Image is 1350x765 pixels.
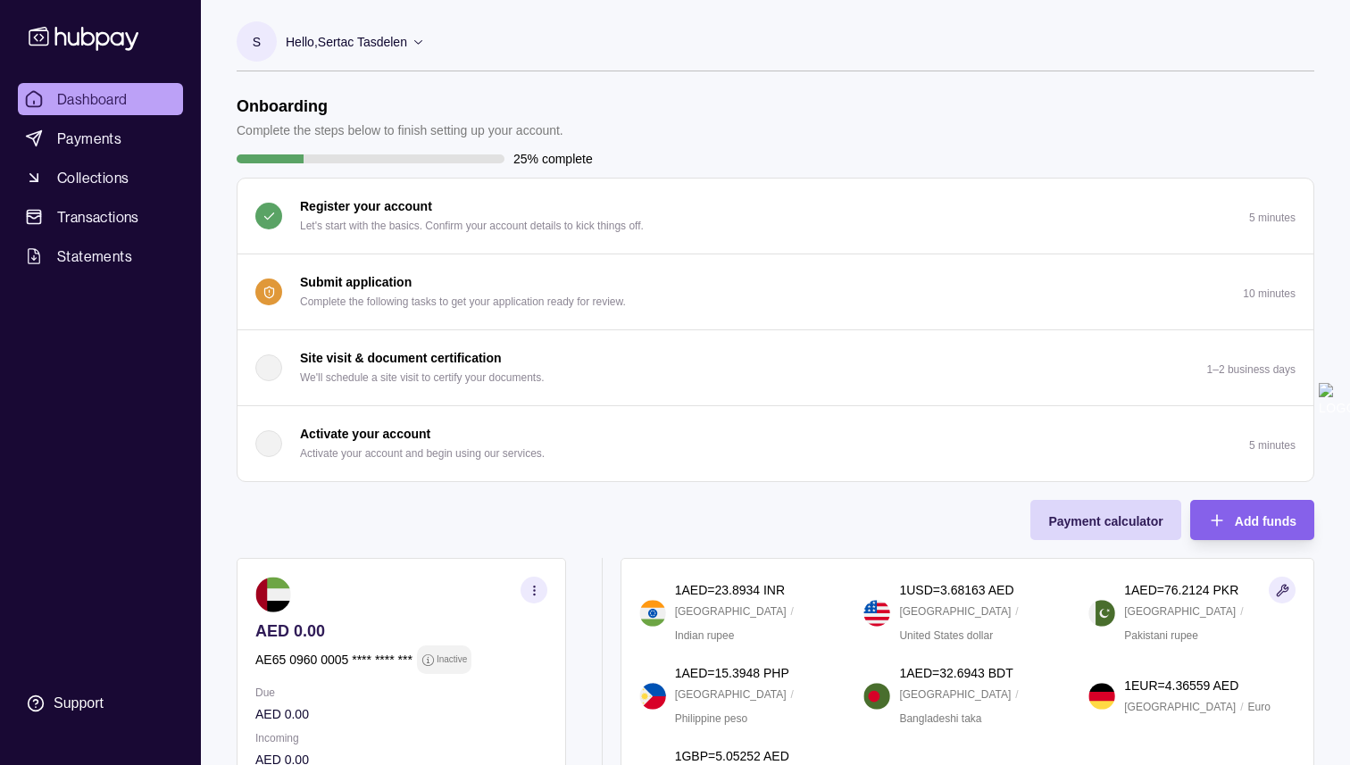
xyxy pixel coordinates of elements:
[300,272,412,292] p: Submit application
[899,580,1013,600] p: 1 USD = 3.68163 AED
[513,149,593,169] p: 25% complete
[57,245,132,267] span: Statements
[863,600,890,627] img: us
[1190,500,1314,540] button: Add funds
[675,580,785,600] p: 1 AED = 23.8934 INR
[1207,363,1296,376] p: 1–2 business days
[863,683,890,710] img: bd
[300,348,502,368] p: Site visit & document certification
[899,685,1011,704] p: [GEOGRAPHIC_DATA]
[57,88,128,110] span: Dashboard
[237,254,1313,329] button: Submit application Complete the following tasks to get your application ready for review.10 minutes
[18,162,183,194] a: Collections
[300,424,430,444] p: Activate your account
[255,577,291,612] img: ae
[1235,514,1296,528] span: Add funds
[675,709,747,728] p: Philippine peso
[1048,514,1162,528] span: Payment calculator
[300,444,545,463] p: Activate your account and begin using our services.
[18,240,183,272] a: Statements
[18,685,183,722] a: Support
[18,83,183,115] a: Dashboard
[300,216,644,236] p: Let's start with the basics. Confirm your account details to kick things off.
[899,709,981,728] p: Bangladeshi taka
[675,626,735,645] p: Indian rupee
[899,626,993,645] p: United States dollar
[255,704,547,724] p: AED 0.00
[1240,697,1243,717] p: /
[255,683,547,703] p: Due
[675,685,787,704] p: [GEOGRAPHIC_DATA]
[54,694,104,713] div: Support
[300,196,432,216] p: Register your account
[1124,626,1198,645] p: Pakistani rupee
[300,368,545,387] p: We'll schedule a site visit to certify your documents.
[1124,602,1236,621] p: [GEOGRAPHIC_DATA]
[1243,287,1296,300] p: 10 minutes
[255,621,547,641] p: AED 0.00
[57,128,121,149] span: Payments
[1247,697,1270,717] p: Euro
[639,683,666,710] img: ph
[1015,685,1018,704] p: /
[237,96,563,116] h1: Onboarding
[899,602,1011,621] p: [GEOGRAPHIC_DATA]
[675,663,789,683] p: 1 AED = 15.3948 PHP
[18,201,183,233] a: Transactions
[253,32,261,52] p: S
[237,406,1313,481] button: Activate your account Activate your account and begin using our services.5 minutes
[237,179,1313,254] button: Register your account Let's start with the basics. Confirm your account details to kick things of...
[437,650,467,669] p: Inactive
[255,728,547,748] p: Incoming
[1124,697,1236,717] p: [GEOGRAPHIC_DATA]
[57,206,139,228] span: Transactions
[1015,602,1018,621] p: /
[300,292,626,312] p: Complete the following tasks to get your application ready for review.
[1249,212,1296,224] p: 5 minutes
[1088,683,1115,710] img: de
[675,602,787,621] p: [GEOGRAPHIC_DATA]
[237,330,1313,405] button: Site visit & document certification We'll schedule a site visit to certify your documents.1–2 bus...
[791,685,794,704] p: /
[791,602,794,621] p: /
[1240,602,1243,621] p: /
[1124,580,1238,600] p: 1 AED = 76.2124 PKR
[1124,676,1238,695] p: 1 EUR = 4.36559 AED
[286,32,407,52] p: Hello, Sertac Tasdelen
[18,122,183,154] a: Payments
[899,663,1012,683] p: 1 AED = 32.6943 BDT
[1249,439,1296,452] p: 5 minutes
[1088,600,1115,627] img: pk
[237,121,563,140] p: Complete the steps below to finish setting up your account.
[57,167,129,188] span: Collections
[639,600,666,627] img: in
[1030,500,1180,540] button: Payment calculator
